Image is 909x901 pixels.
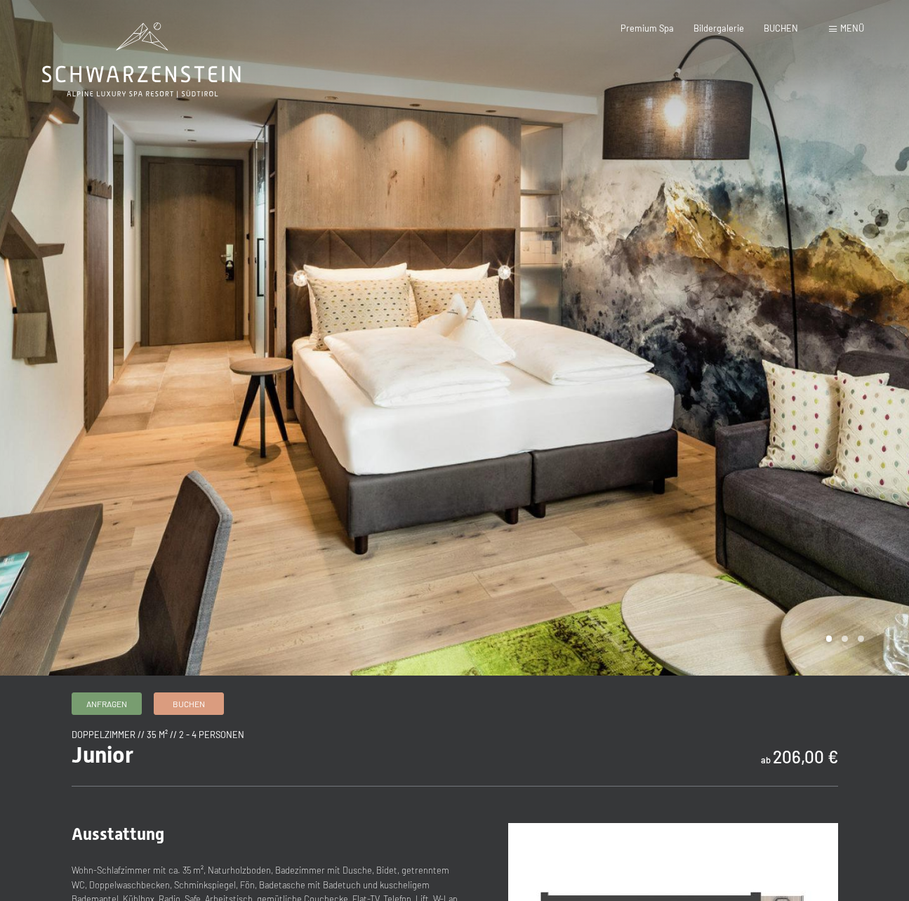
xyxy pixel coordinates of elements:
[72,693,141,714] a: Anfragen
[773,747,838,767] b: 206,00 €
[761,754,771,765] span: ab
[764,22,798,34] a: BUCHEN
[86,698,127,710] span: Anfragen
[72,824,164,844] span: Ausstattung
[840,22,864,34] span: Menü
[72,742,133,768] span: Junior
[173,698,205,710] span: Buchen
[621,22,674,34] a: Premium Spa
[154,693,223,714] a: Buchen
[72,729,244,740] span: Doppelzimmer // 35 m² // 2 - 4 Personen
[694,22,744,34] a: Bildergalerie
